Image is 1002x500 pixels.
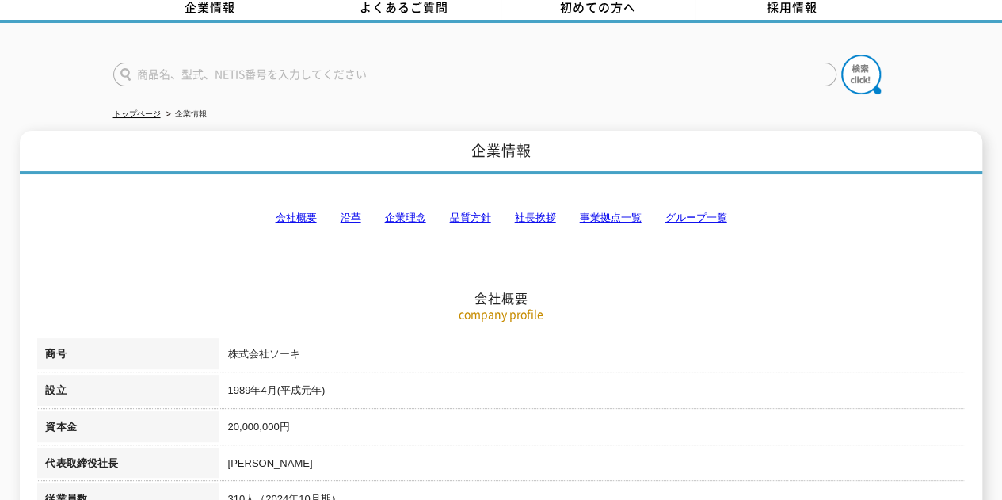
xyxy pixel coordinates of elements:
a: 社長挨拶 [514,212,555,223]
td: 株式会社ソーキ [219,338,964,375]
h1: 企業情報 [20,131,981,174]
li: 企業情報 [163,106,207,123]
a: トップページ [113,109,161,118]
a: 会社概要 [275,212,316,223]
h2: 会社概要 [37,132,964,307]
th: 設立 [37,375,219,411]
th: 代表取締役社長 [37,448,219,484]
input: 商品名、型式、NETIS番号を入力してください [113,63,836,86]
a: 品質方針 [449,212,490,223]
td: 20,000,000円 [219,411,964,448]
td: 1989年4月(平成元年) [219,375,964,411]
td: [PERSON_NAME] [219,448,964,484]
th: 資本金 [37,411,219,448]
a: 沿革 [340,212,360,223]
th: 商号 [37,338,219,375]
img: btn_search.png [841,55,881,94]
a: 企業理念 [384,212,425,223]
a: グループ一覧 [665,212,726,223]
a: 事業拠点一覧 [579,212,641,223]
p: company profile [37,306,964,323]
